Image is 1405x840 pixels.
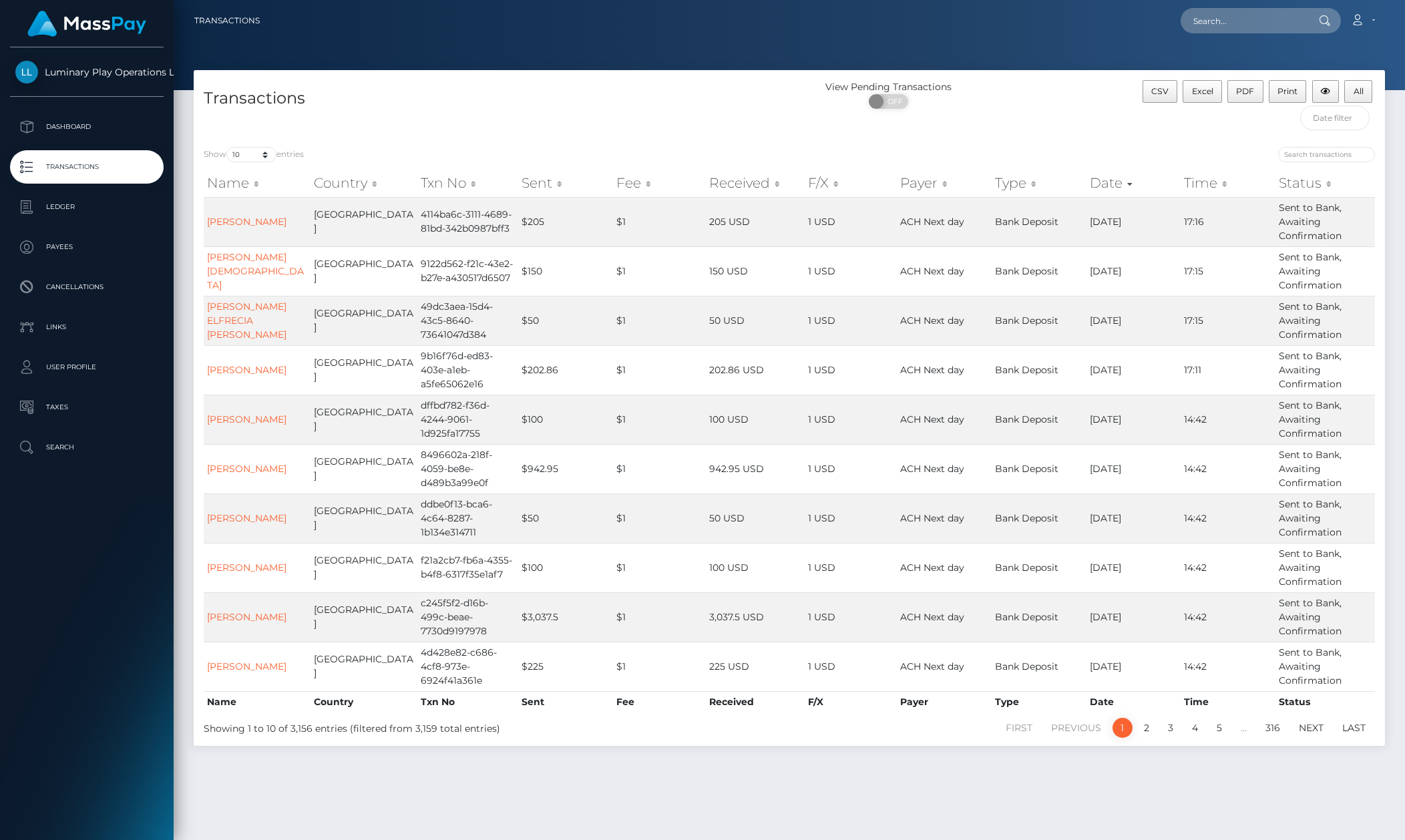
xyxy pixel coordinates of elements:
td: 1 USD [805,543,897,592]
td: 1 USD [805,246,897,296]
input: Date filter [1300,106,1370,130]
a: Taxes [10,391,164,424]
td: $100 [518,395,613,444]
th: F/X: activate to sort column ascending [805,170,897,196]
a: 5 [1209,718,1229,738]
td: 150 USD [706,246,805,296]
td: Sent to Bank, Awaiting Confirmation [1275,444,1376,493]
button: Excel [1183,80,1222,103]
th: Fee: activate to sort column ascending [613,170,706,196]
td: [DATE] [1086,395,1181,444]
td: 100 USD [706,395,805,444]
td: [DATE] [1086,345,1181,395]
td: 14:42 [1181,444,1275,493]
input: Search... [1181,8,1306,33]
span: ACH Next day [900,611,964,623]
span: ACH Next day [900,413,964,425]
td: Bank Deposit [992,345,1086,395]
th: Time [1181,691,1275,712]
a: [PERSON_NAME] [207,512,286,524]
th: Country: activate to sort column ascending [311,170,417,196]
p: Search [15,437,158,457]
a: [PERSON_NAME][DEMOGRAPHIC_DATA] [207,251,304,291]
td: Bank Deposit [992,493,1086,543]
td: $1 [613,197,706,246]
th: Received: activate to sort column ascending [706,170,805,196]
p: Dashboard [15,117,158,137]
a: Cancellations [10,270,164,304]
td: 50 USD [706,296,805,345]
td: Bank Deposit [992,444,1086,493]
a: [PERSON_NAME] [207,364,286,376]
td: 3,037.5 USD [706,592,805,642]
span: ACH Next day [900,512,964,524]
th: Sent [518,691,613,712]
td: $1 [613,543,706,592]
td: 9122d562-f21c-43e2-b27e-a430517d6507 [417,246,518,296]
td: Bank Deposit [992,296,1086,345]
td: 49dc3aea-15d4-43c5-8640-73641047d384 [417,296,518,345]
img: Luminary Play Operations Limited [15,61,38,83]
button: Column visibility [1312,80,1340,103]
select: Showentries [226,147,276,162]
button: CSV [1143,80,1178,103]
td: 14:42 [1181,642,1275,691]
p: Cancellations [15,277,158,297]
td: $1 [613,395,706,444]
button: PDF [1227,80,1263,103]
td: Bank Deposit [992,246,1086,296]
td: $150 [518,246,613,296]
td: 17:15 [1181,296,1275,345]
td: Sent to Bank, Awaiting Confirmation [1275,197,1376,246]
a: Ledger [10,190,164,224]
td: $1 [613,246,706,296]
img: MassPay Logo [27,11,146,37]
td: 1 USD [805,345,897,395]
a: [PERSON_NAME] [207,660,286,672]
td: 14:42 [1181,493,1275,543]
label: Show entries [204,147,304,162]
td: 100 USD [706,543,805,592]
td: 9b16f76d-ed83-403e-a1eb-a5fe65062e16 [417,345,518,395]
td: 14:42 [1181,543,1275,592]
td: [DATE] [1086,444,1181,493]
td: Bank Deposit [992,543,1086,592]
td: [DATE] [1086,642,1181,691]
td: Bank Deposit [992,197,1086,246]
td: [GEOGRAPHIC_DATA] [311,642,417,691]
td: [GEOGRAPHIC_DATA] [311,246,417,296]
td: 1 USD [805,296,897,345]
th: Country [311,691,417,712]
a: [PERSON_NAME] [207,216,286,228]
td: $205 [518,197,613,246]
td: dffbd782-f36d-4244-9061-1d925fa17755 [417,395,518,444]
p: User Profile [15,357,158,377]
td: $225 [518,642,613,691]
th: Status: activate to sort column ascending [1275,170,1376,196]
td: $1 [613,296,706,345]
td: [DATE] [1086,197,1181,246]
p: Taxes [15,397,158,417]
td: ddbe0f13-bca6-4c64-8287-1b134e314711 [417,493,518,543]
td: Sent to Bank, Awaiting Confirmation [1275,296,1376,345]
th: Sent: activate to sort column ascending [518,170,613,196]
span: ACH Next day [900,364,964,376]
td: $1 [613,444,706,493]
td: Sent to Bank, Awaiting Confirmation [1275,246,1376,296]
td: [DATE] [1086,493,1181,543]
th: Type [992,691,1086,712]
p: Payees [15,237,158,257]
span: ACH Next day [900,660,964,672]
td: Sent to Bank, Awaiting Confirmation [1275,345,1376,395]
td: [GEOGRAPHIC_DATA] [311,197,417,246]
td: $3,037.5 [518,592,613,642]
td: 1 USD [805,197,897,246]
td: [GEOGRAPHIC_DATA] [311,395,417,444]
a: Transactions [194,7,260,35]
input: Search transactions [1278,147,1375,162]
td: 1 USD [805,592,897,642]
span: All [1354,86,1364,96]
td: Sent to Bank, Awaiting Confirmation [1275,395,1376,444]
span: ACH Next day [900,463,964,475]
td: 1 USD [805,444,897,493]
